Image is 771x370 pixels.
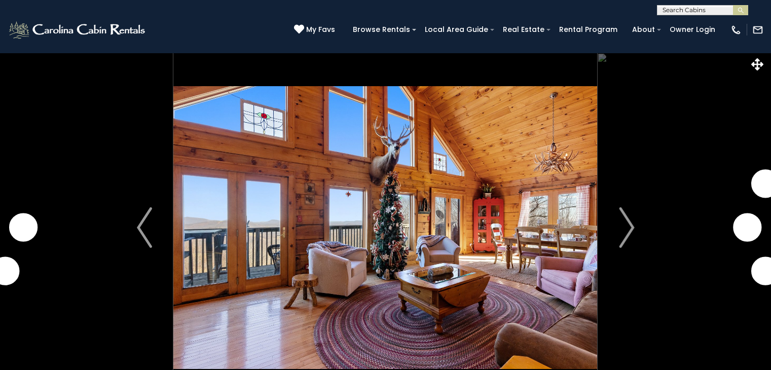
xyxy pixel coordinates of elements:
a: About [627,22,660,38]
a: Rental Program [554,22,622,38]
img: phone-regular-white.png [730,24,742,35]
a: Browse Rentals [348,22,415,38]
a: Owner Login [665,22,720,38]
a: Local Area Guide [420,22,493,38]
span: My Favs [306,24,335,35]
img: arrow [137,207,152,248]
a: My Favs [294,24,338,35]
a: Real Estate [498,22,549,38]
img: mail-regular-white.png [752,24,763,35]
img: White-1-2.png [8,20,148,40]
img: arrow [619,207,634,248]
